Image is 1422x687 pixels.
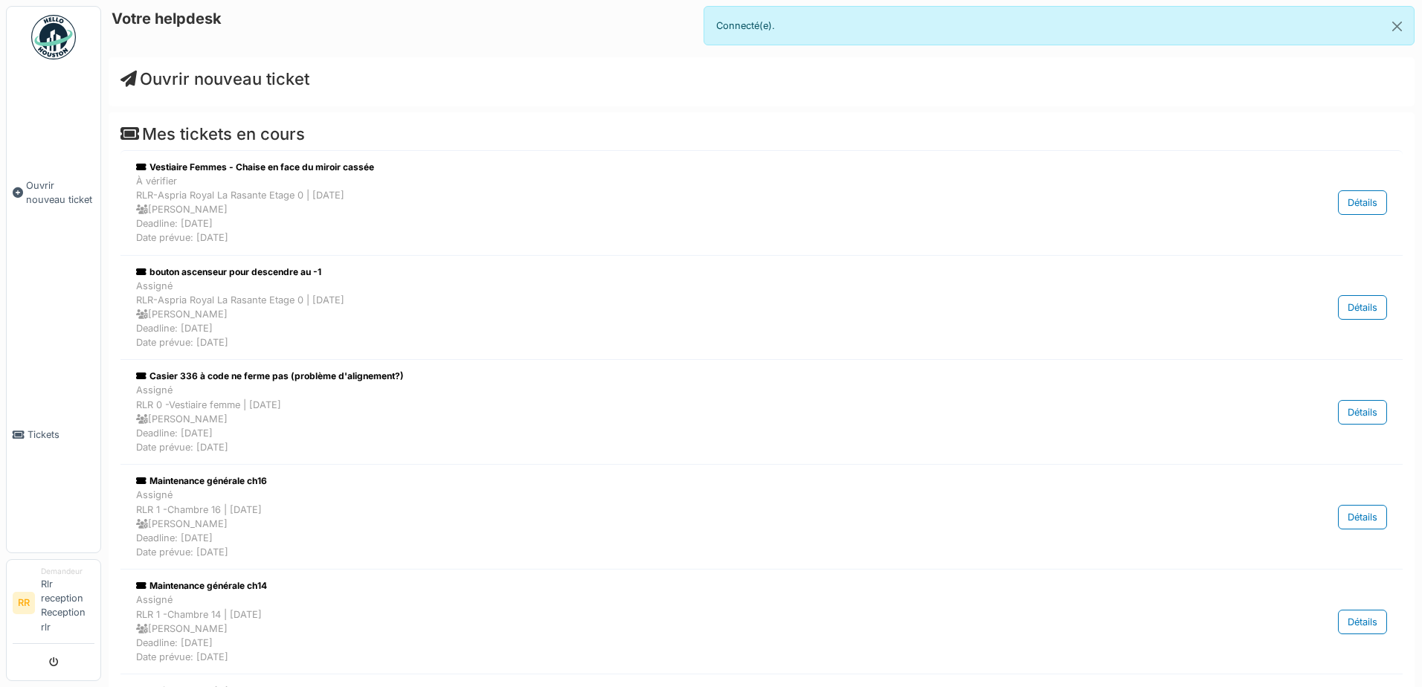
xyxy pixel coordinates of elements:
[136,383,1205,454] div: Assigné RLR 0 -Vestiaire femme | [DATE] [PERSON_NAME] Deadline: [DATE] Date prévue: [DATE]
[132,262,1391,354] a: bouton ascenseur pour descendre au -1 AssignéRLR-Aspria Royal La Rasante Etage 0 | [DATE] [PERSON...
[7,317,100,552] a: Tickets
[704,6,1415,45] div: Connecté(e).
[120,69,309,88] a: Ouvrir nouveau ticket
[132,157,1391,249] a: Vestiaire Femmes - Chaise en face du miroir cassée À vérifierRLR-Aspria Royal La Rasante Etage 0 ...
[41,566,94,577] div: Demandeur
[1338,190,1387,215] div: Détails
[112,10,222,28] h6: Votre helpdesk
[132,471,1391,563] a: Maintenance générale ch16 AssignéRLR 1 -Chambre 16 | [DATE] [PERSON_NAME]Deadline: [DATE]Date pré...
[7,68,100,317] a: Ouvrir nouveau ticket
[136,174,1205,245] div: À vérifier RLR-Aspria Royal La Rasante Etage 0 | [DATE] [PERSON_NAME] Deadline: [DATE] Date prévu...
[136,265,1205,279] div: bouton ascenseur pour descendre au -1
[13,566,94,644] a: RR DemandeurRlr reception Reception rlr
[136,161,1205,174] div: Vestiaire Femmes - Chaise en face du miroir cassée
[13,592,35,614] li: RR
[1338,505,1387,529] div: Détails
[41,566,94,640] li: Rlr reception Reception rlr
[1338,295,1387,320] div: Détails
[136,579,1205,593] div: Maintenance générale ch14
[28,428,94,442] span: Tickets
[136,370,1205,383] div: Casier 336 à code ne ferme pas (problème d'alignement?)
[136,279,1205,350] div: Assigné RLR-Aspria Royal La Rasante Etage 0 | [DATE] [PERSON_NAME] Deadline: [DATE] Date prévue: ...
[132,366,1391,458] a: Casier 336 à code ne ferme pas (problème d'alignement?) AssignéRLR 0 -Vestiaire femme | [DATE] [P...
[31,15,76,59] img: Badge_color-CXgf-gQk.svg
[26,178,94,207] span: Ouvrir nouveau ticket
[132,575,1391,668] a: Maintenance générale ch14 AssignéRLR 1 -Chambre 14 | [DATE] [PERSON_NAME]Deadline: [DATE]Date pré...
[1338,610,1387,634] div: Détails
[120,124,1403,143] h4: Mes tickets en cours
[136,474,1205,488] div: Maintenance générale ch16
[1338,400,1387,425] div: Détails
[1380,7,1414,46] button: Close
[136,488,1205,559] div: Assigné RLR 1 -Chambre 16 | [DATE] [PERSON_NAME] Deadline: [DATE] Date prévue: [DATE]
[136,593,1205,664] div: Assigné RLR 1 -Chambre 14 | [DATE] [PERSON_NAME] Deadline: [DATE] Date prévue: [DATE]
